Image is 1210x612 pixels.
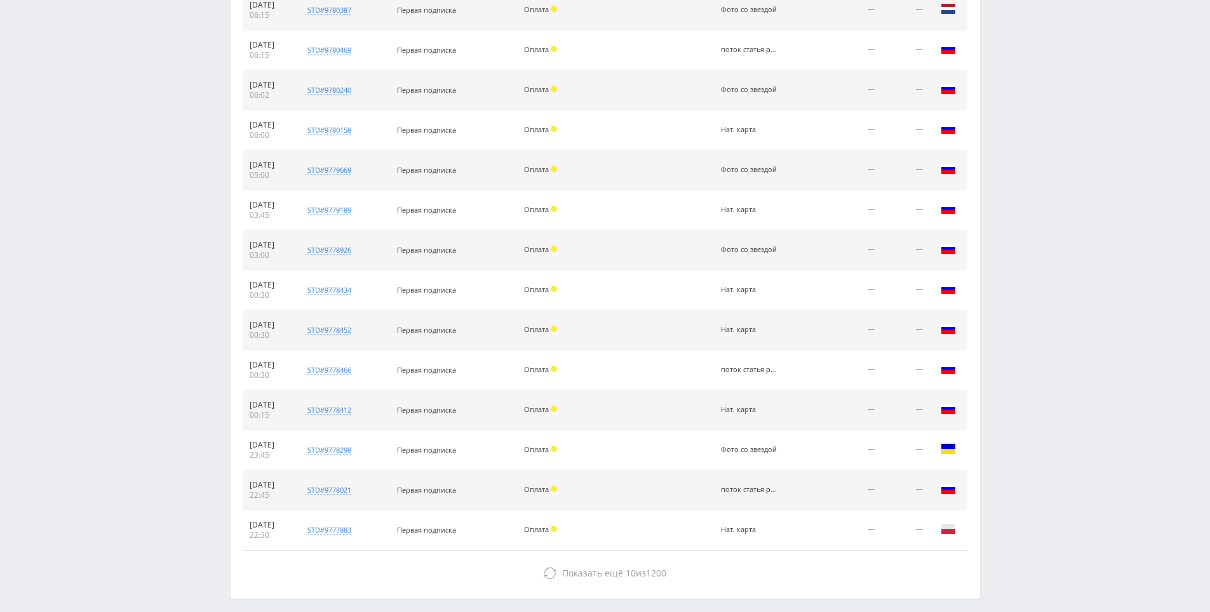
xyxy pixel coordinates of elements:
[881,310,929,350] td: —
[524,524,549,534] span: Оплата
[524,204,549,214] span: Оплата
[941,361,956,376] img: rus.png
[941,441,956,456] img: ukr.png
[812,350,881,390] td: —
[551,286,557,292] span: Холд
[250,120,290,130] div: [DATE]
[562,567,666,579] span: из
[250,360,290,370] div: [DATE]
[551,366,557,372] span: Холд
[941,321,956,336] img: rus.png
[250,210,290,220] div: 03:45
[307,525,351,535] div: std#9777883
[721,326,778,334] div: Нат. карта
[307,245,351,255] div: std#9778926
[551,206,557,212] span: Холд
[941,81,956,96] img: rus.png
[250,200,290,210] div: [DATE]
[397,5,456,15] span: Первая подписка
[250,520,290,530] div: [DATE]
[551,486,557,492] span: Холд
[812,230,881,270] td: —
[250,170,290,180] div: 05:00
[250,130,290,140] div: 06:00
[812,510,881,550] td: —
[524,404,549,414] span: Оплата
[812,190,881,230] td: —
[941,521,956,536] img: pol.png
[551,6,557,12] span: Холд
[941,41,956,57] img: rus.png
[243,561,967,586] button: Показать ещё 10из1200
[941,161,956,176] img: rus.png
[397,45,456,55] span: Первая подписка
[250,400,290,410] div: [DATE]
[524,44,549,54] span: Оплата
[551,326,557,332] span: Холд
[881,470,929,510] td: —
[551,446,557,452] span: Холд
[941,281,956,296] img: rus.png
[881,70,929,110] td: —
[721,6,778,14] div: Фото со звездой
[307,5,351,15] div: std#9780387
[250,50,290,60] div: 06:15
[721,446,778,454] div: Фото со звездой
[307,365,351,375] div: std#9778466
[881,30,929,70] td: —
[551,246,557,252] span: Холд
[721,286,778,294] div: Нат. карта
[250,490,290,500] div: 22:45
[721,406,778,414] div: Нат. карта
[397,165,456,175] span: Первая подписка
[812,270,881,310] td: —
[250,440,290,450] div: [DATE]
[626,567,636,579] span: 10
[881,350,929,390] td: —
[881,190,929,230] td: —
[524,324,549,334] span: Оплата
[307,85,351,95] div: std#9780240
[721,366,778,374] div: поток статья рерайт
[397,365,456,375] span: Первая подписка
[881,150,929,190] td: —
[721,126,778,134] div: Нат. карта
[307,205,351,215] div: std#9779189
[307,405,351,415] div: std#9778412
[562,567,623,579] span: Показать ещё
[551,406,557,412] span: Холд
[551,86,557,92] span: Холд
[646,567,666,579] span: 1200
[721,206,778,214] div: Нат. карта
[881,510,929,550] td: —
[397,285,456,295] span: Первая подписка
[307,485,351,495] div: std#9778021
[941,481,956,496] img: rus.png
[721,46,778,54] div: поток статья рерайт
[250,450,290,460] div: 23:45
[941,121,956,136] img: rus.png
[397,85,456,95] span: Первая подписка
[881,270,929,310] td: —
[812,30,881,70] td: —
[551,526,557,532] span: Холд
[307,285,351,295] div: std#9778434
[307,445,351,455] div: std#9778298
[307,325,351,335] div: std#9778452
[250,410,290,420] div: 00:15
[524,4,549,14] span: Оплата
[250,480,290,490] div: [DATE]
[524,164,549,174] span: Оплата
[250,160,290,170] div: [DATE]
[397,405,456,415] span: Первая подписка
[397,125,456,135] span: Первая подписка
[812,430,881,470] td: —
[941,201,956,216] img: rus.png
[812,110,881,150] td: —
[250,330,290,340] div: 00:30
[881,230,929,270] td: —
[881,110,929,150] td: —
[812,390,881,430] td: —
[397,525,456,535] span: Первая подписка
[524,484,549,494] span: Оплата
